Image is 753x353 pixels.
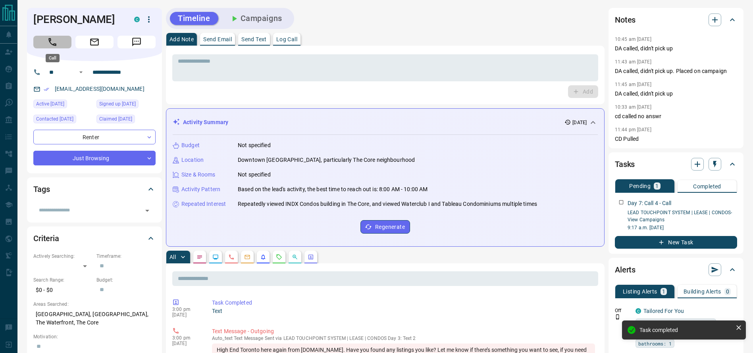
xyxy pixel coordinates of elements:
p: DA called, didn't pick up [615,44,737,53]
button: Open [142,205,153,216]
p: 11:44 pm [DATE] [615,127,651,132]
svg: Email Verified [44,86,49,92]
div: Tasks [615,155,737,174]
a: Tailored For You [643,308,684,314]
svg: Notes [196,254,203,260]
svg: Push Notification Only [615,314,620,320]
div: Just Browsing [33,151,156,165]
p: Log Call [276,36,297,42]
p: 11:45 am [DATE] [615,82,651,87]
p: Budget [181,141,200,150]
p: Off [615,307,631,314]
p: Day 7: Call 4 - Call [628,199,672,207]
div: Mon Jun 07 2021 [96,100,156,111]
p: Budget: [96,276,156,284]
svg: Requests [276,254,282,260]
svg: Listing Alerts [260,254,266,260]
div: Call [46,54,60,62]
p: $0 - $0 [33,284,92,297]
p: Send Email [203,36,232,42]
p: Search Range: [33,276,92,284]
p: Add Note [169,36,194,42]
p: [DATE] [572,119,587,126]
p: Text [212,307,595,315]
h2: Alerts [615,263,636,276]
a: [EMAIL_ADDRESS][DOMAIN_NAME] [55,86,144,92]
span: Contacted [DATE] [36,115,73,123]
p: Text Message - Outgoing [212,327,595,336]
p: 1 [655,183,659,189]
p: [GEOGRAPHIC_DATA], [GEOGRAPHIC_DATA], The Waterfront, The Core [33,308,156,329]
h2: Notes [615,13,636,26]
a: LEAD TOUCHPOINT SYSTEM | LEASE | CONDOS- View Campaigns [628,210,732,223]
span: Email [75,36,114,48]
p: Repeatedly viewed INDX Condos building in The Core, and viewed Waterclub I and Tableau Condominiu... [238,200,537,208]
p: CD Pulled [615,135,737,143]
p: cd called no answr [615,112,737,121]
span: Call [33,36,71,48]
svg: Emails [244,254,250,260]
div: Alerts [615,260,737,279]
button: Open [76,67,86,77]
div: Fri Aug 01 2025 [96,115,156,126]
p: Building Alerts [684,289,721,294]
p: Activity Summary [183,118,228,127]
p: Downtown [GEOGRAPHIC_DATA], particularly The Core neighbourhood [238,156,415,164]
h2: Tasks [615,158,635,171]
p: Repeated Interest [181,200,226,208]
p: Not specified [238,171,271,179]
p: Size & Rooms [181,171,216,179]
p: Task Completed [212,299,595,307]
p: All [169,254,176,260]
svg: Opportunities [292,254,298,260]
div: Wed Oct 08 2025 [33,100,92,111]
p: 9:17 a.m. [DATE] [628,224,737,231]
svg: Calls [228,254,235,260]
p: Location [181,156,204,164]
p: Motivation: [33,333,156,340]
span: Message [117,36,156,48]
div: Task completed [639,327,732,333]
p: [DATE] [172,312,200,318]
p: Listing Alerts [623,289,657,294]
h1: [PERSON_NAME] [33,13,122,26]
h2: Criteria [33,232,59,245]
p: 3:00 pm [172,335,200,341]
div: Renter [33,130,156,144]
p: 10:33 am [DATE] [615,104,651,110]
p: Pending [629,183,651,189]
div: Sat Oct 11 2025 [33,115,92,126]
span: Signed up [DATE] [99,100,136,108]
span: Claimed [DATE] [99,115,132,123]
p: 0 [726,289,729,294]
div: Tags [33,180,156,199]
div: Notes [615,10,737,29]
span: Active [DATE] [36,100,64,108]
p: Areas Searched: [33,301,156,308]
div: condos.ca [636,308,641,314]
p: Timeframe: [96,253,156,260]
p: Completed [693,184,721,189]
button: Timeline [170,12,218,25]
p: Based on the lead's activity, the best time to reach out is: 8:00 AM - 10:00 AM [238,185,428,194]
p: Actively Searching: [33,253,92,260]
p: 11:43 am [DATE] [615,59,651,65]
p: 1 [662,289,665,294]
p: Activity Pattern [181,185,220,194]
p: 10:45 am [DATE] [615,36,651,42]
p: Not specified [238,141,271,150]
p: [DATE] [172,341,200,346]
button: New Task [615,236,737,249]
svg: Lead Browsing Activity [212,254,219,260]
svg: Agent Actions [308,254,314,260]
p: Text Message Sent via LEAD TOUCHPOINT SYSTEM | LEASE | CONDOS Day 3: Text 2 [212,336,595,341]
span: auto_text [212,336,233,341]
p: DA called, didn't pick up. Placed on campaign [615,67,737,75]
p: 3:00 pm [172,307,200,312]
div: Activity Summary[DATE] [173,115,598,130]
button: Regenerate [360,220,410,234]
button: Campaigns [221,12,290,25]
p: Send Text [241,36,267,42]
h2: Tags [33,183,50,196]
p: DA called, didn't pick up [615,90,737,98]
